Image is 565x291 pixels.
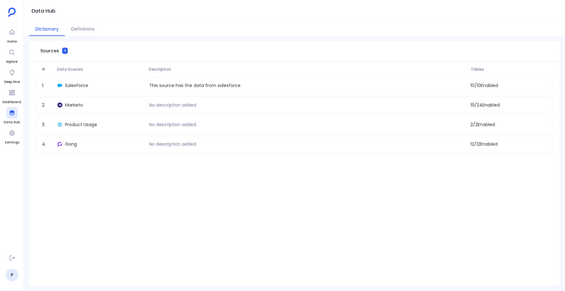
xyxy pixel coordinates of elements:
[6,47,18,64] a: Explore
[5,140,19,145] span: Settings
[147,82,243,89] p: This source has the data from salesforce
[62,48,68,54] span: 4
[146,67,468,72] span: Description
[55,67,147,72] span: Data Sources
[468,82,550,89] span: 10 / 10 Enabled
[65,121,97,128] span: Product Usage
[40,48,59,54] span: Sources
[39,67,55,72] span: #
[65,22,101,36] button: Definitions
[8,8,16,17] img: petavue logo
[4,120,20,125] span: Data Hub
[39,121,55,128] span: 3 .
[6,26,18,44] a: Home
[65,102,83,108] span: Marketo
[39,102,55,108] span: 2 .
[65,141,77,147] span: Gong
[147,121,200,128] p: No description added.
[5,127,19,145] a: Settings
[468,102,550,108] span: 19 / 24 Enabled
[4,107,20,125] a: Data Hub
[3,100,21,105] span: Dashboard
[39,141,55,147] span: 4 .
[468,121,550,128] span: 2 / 2 Enabled
[39,82,55,89] span: 1 .
[147,141,200,147] p: No description added.
[3,87,21,105] a: Dashboard
[6,59,18,64] span: Explore
[468,67,550,72] span: Tables
[4,67,20,84] a: Deep Dive
[6,269,18,281] a: P
[147,102,200,108] p: No description added.
[6,39,18,44] span: Home
[32,7,55,15] h1: Data Hub
[29,22,65,36] button: Dictionary
[4,79,20,84] span: Deep Dive
[468,141,550,147] span: 12 / 12 Enabled
[65,82,88,89] span: Salesforce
